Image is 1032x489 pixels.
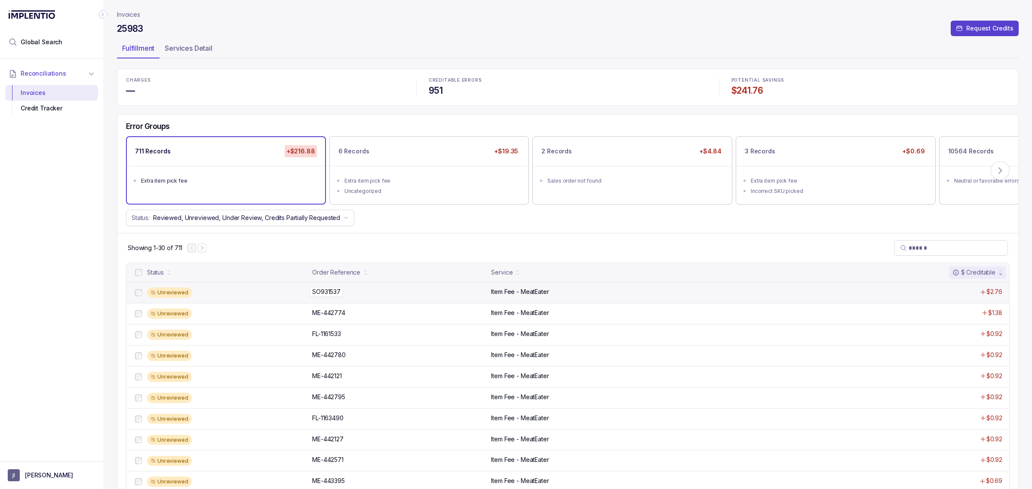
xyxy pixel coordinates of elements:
div: Incorrect SKU picked [751,187,926,196]
input: checkbox-checkbox [135,437,142,443]
nav: breadcrumb [117,10,140,19]
span: Reconciliations [21,69,66,78]
div: Unreviewed [147,330,192,340]
h4: — [126,85,404,97]
div: Unreviewed [147,477,192,487]
div: Extra item pick fee [751,177,926,185]
input: checkbox-checkbox [135,478,142,485]
div: Uncategorized [344,187,519,196]
p: ME-442780 [312,351,346,359]
h4: $241.76 [731,85,1010,97]
p: Item Fee - MeatEater [491,351,549,359]
h4: 25983 [117,23,143,35]
button: Status:Reviewed, Unreviewed, Under Review, Credits Partially Requested [126,210,354,226]
p: Item Fee - MeatEater [491,414,549,422]
p: $0.92 [986,330,1002,338]
input: checkbox-checkbox [135,373,142,380]
p: $0.92 [986,414,1002,422]
p: Status: [132,214,150,222]
div: Unreviewed [147,435,192,445]
p: FL-1161533 [312,330,341,338]
p: +$0.69 [900,145,926,157]
input: checkbox-checkbox [135,457,142,464]
input: checkbox-checkbox [135,416,142,422]
p: $0.92 [986,455,1002,464]
p: ME-442121 [312,372,342,380]
div: Credit Tracker [12,101,91,116]
p: 10564 Records [948,147,994,156]
h4: 951 [429,85,707,97]
input: checkbox-checkbox [135,394,142,401]
p: +$19.35 [492,145,520,157]
input: checkbox-checkbox [135,331,142,338]
p: FL-1163490 [312,414,344,422]
p: 6 Records [338,147,369,156]
div: Unreviewed [147,351,192,361]
input: checkbox-checkbox [135,310,142,317]
p: Services Detail [165,43,212,53]
div: $ Creditable [952,268,995,277]
p: SO931537 [310,287,343,296]
p: $0.92 [986,435,1002,443]
p: CHARGES [126,78,404,83]
div: Invoices [12,85,91,101]
p: Showing 1-30 of 711 [128,244,182,252]
div: Unreviewed [147,393,192,403]
p: $0.69 [986,477,1002,485]
p: ME-442571 [312,455,344,464]
p: $0.92 [986,372,1002,380]
input: checkbox-checkbox [135,352,142,359]
div: Collapse Icon [98,9,108,20]
input: checkbox-checkbox [135,269,142,276]
p: Item Fee - MeatEater [491,330,549,338]
div: Extra item pick fee [344,177,519,185]
div: Extra item pick fee [141,177,316,185]
button: Request Credits [951,21,1019,36]
p: Item Fee - MeatEater [491,393,549,401]
p: Item Fee - MeatEater [491,477,549,485]
span: User initials [8,469,20,481]
li: Tab Fulfillment [117,41,160,58]
div: Unreviewed [147,287,192,298]
div: Service [491,268,513,277]
p: POTENTIAL SAVINGS [731,78,1010,83]
p: $0.92 [986,393,1002,401]
ul: Tab Group [117,41,1019,58]
button: Reconciliations [5,64,98,83]
div: Order Reference [312,268,360,277]
div: Unreviewed [147,309,192,319]
div: Sales order not found [547,177,722,185]
p: $1.38 [988,309,1002,317]
p: 711 Records [135,147,170,156]
p: 2 Records [541,147,572,156]
p: Request Credits [966,24,1014,33]
div: Unreviewed [147,372,192,382]
p: ME-443395 [312,477,345,485]
input: checkbox-checkbox [135,289,142,296]
p: 3 Records [745,147,775,156]
p: CREDITABLE ERRORS [429,78,707,83]
p: $2.76 [986,287,1002,296]
p: $0.92 [986,351,1002,359]
p: +$216.88 [285,145,317,157]
p: Item Fee - MeatEater [491,435,549,443]
p: Item Fee - MeatEater [491,287,549,296]
p: Item Fee - MeatEater [491,372,549,380]
span: Global Search [21,38,62,46]
p: ME-442795 [312,393,345,401]
a: Invoices [117,10,140,19]
div: Remaining page entries [128,244,182,252]
li: Tab Services Detail [160,41,218,58]
div: Reconciliations [5,83,98,118]
p: Reviewed, Unreviewed, Under Review, Credits Partially Requested [153,214,340,222]
button: User initials[PERSON_NAME] [8,469,95,481]
button: Next Page [198,244,206,252]
p: [PERSON_NAME] [25,471,73,480]
p: ME-442774 [312,309,345,317]
p: ME-442127 [312,435,344,443]
p: Fulfillment [122,43,154,53]
p: Item Fee - MeatEater [491,309,549,317]
p: +$4.84 [697,145,723,157]
div: Status [147,268,164,277]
